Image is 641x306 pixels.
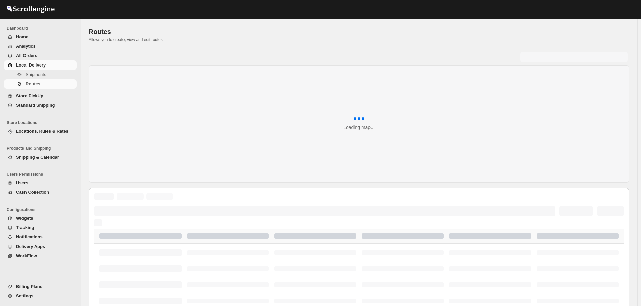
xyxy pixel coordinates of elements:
[16,216,33,221] span: Widgets
[4,242,77,251] button: Delivery Apps
[16,284,42,289] span: Billing Plans
[16,53,37,58] span: All Orders
[16,190,49,195] span: Cash Collection
[343,124,375,131] div: Loading map...
[16,225,34,230] span: Tracking
[16,62,46,68] span: Local Delivery
[16,234,43,239] span: Notifications
[4,251,77,261] button: WorkFlow
[4,79,77,89] button: Routes
[16,293,33,298] span: Settings
[4,291,77,301] button: Settings
[4,282,77,291] button: Billing Plans
[4,214,77,223] button: Widgets
[4,188,77,197] button: Cash Collection
[7,120,77,125] span: Store Locations
[16,253,37,258] span: WorkFlow
[26,81,40,86] span: Routes
[16,180,28,185] span: Users
[4,42,77,51] button: Analytics
[16,129,68,134] span: Locations, Rules & Rates
[4,70,77,79] button: Shipments
[4,223,77,232] button: Tracking
[16,34,28,39] span: Home
[4,127,77,136] button: Locations, Rules & Rates
[89,37,629,42] p: Allows you to create, view and edit routes.
[4,232,77,242] button: Notifications
[16,244,45,249] span: Delivery Apps
[4,32,77,42] button: Home
[26,72,46,77] span: Shipments
[16,44,36,49] span: Analytics
[16,93,43,98] span: Store PickUp
[4,152,77,162] button: Shipping & Calendar
[89,28,111,35] span: Routes
[7,26,77,31] span: Dashboard
[4,51,77,60] button: All Orders
[7,146,77,151] span: Products and Shipping
[7,207,77,212] span: Configurations
[16,155,59,160] span: Shipping & Calendar
[4,178,77,188] button: Users
[16,103,55,108] span: Standard Shipping
[7,172,77,177] span: Users Permissions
